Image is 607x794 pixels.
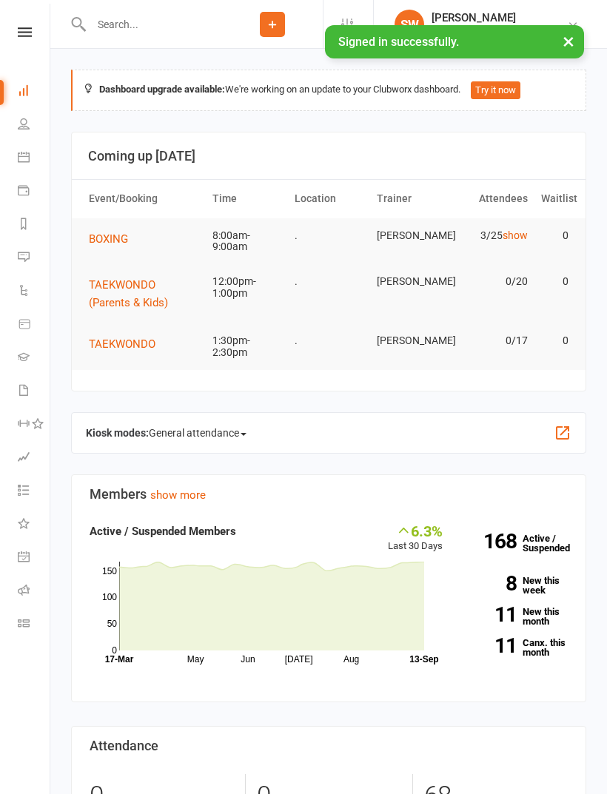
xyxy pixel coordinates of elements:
[86,427,149,439] strong: Kiosk modes:
[457,522,579,564] a: 168Active / Suspended
[465,573,517,593] strong: 8
[338,35,459,49] span: Signed in successfully.
[89,230,138,248] button: BOXING
[465,576,568,595] a: 8New this week
[452,180,534,218] th: Attendees
[206,218,288,265] td: 8:00am-9:00am
[465,531,517,551] strong: 168
[90,525,236,538] strong: Active / Suspended Members
[71,70,586,111] div: We're working on an update to your Clubworx dashboard.
[99,84,225,95] strong: Dashboard upgrade available:
[89,335,166,353] button: TAEKWONDO
[90,739,568,753] h3: Attendance
[18,508,51,542] a: What's New
[18,109,51,142] a: People
[534,323,576,358] td: 0
[370,180,452,218] th: Trainer
[18,142,51,175] a: Calendar
[87,14,222,35] input: Search...
[18,575,51,608] a: Roll call kiosk mode
[555,25,582,57] button: ×
[471,81,520,99] button: Try it now
[388,522,443,554] div: Last 30 Days
[206,264,288,311] td: 12:00pm-1:00pm
[206,180,288,218] th: Time
[18,209,51,242] a: Reports
[395,10,424,39] div: SW
[288,264,370,299] td: .
[465,638,568,657] a: 11Canx. this month
[452,218,534,253] td: 3/25
[18,309,51,342] a: Product Sales
[534,218,576,253] td: 0
[452,264,534,299] td: 0/20
[465,636,517,656] strong: 11
[503,229,528,241] a: show
[534,264,576,299] td: 0
[432,24,567,38] div: [PERSON_NAME] Martial Arts
[88,149,569,164] h3: Coming up [DATE]
[288,323,370,358] td: .
[89,278,168,309] span: TAEKWONDO (Parents & Kids)
[90,487,568,502] h3: Members
[18,608,51,642] a: Class kiosk mode
[465,605,517,625] strong: 11
[288,180,370,218] th: Location
[534,180,576,218] th: Waitlist
[150,488,206,502] a: show more
[206,323,288,370] td: 1:30pm-2:30pm
[18,75,51,109] a: Dashboard
[18,175,51,209] a: Payments
[89,337,155,351] span: TAEKWONDO
[89,232,128,246] span: BOXING
[18,442,51,475] a: Assessments
[465,607,568,626] a: 11New this month
[388,522,443,539] div: 6.3%
[18,542,51,575] a: General attendance kiosk mode
[82,180,206,218] th: Event/Booking
[288,218,370,253] td: .
[432,11,567,24] div: [PERSON_NAME]
[370,264,452,299] td: [PERSON_NAME]
[370,218,452,253] td: [PERSON_NAME]
[452,323,534,358] td: 0/17
[370,323,452,358] td: [PERSON_NAME]
[149,421,247,445] span: General attendance
[89,276,199,312] button: TAEKWONDO (Parents & Kids)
